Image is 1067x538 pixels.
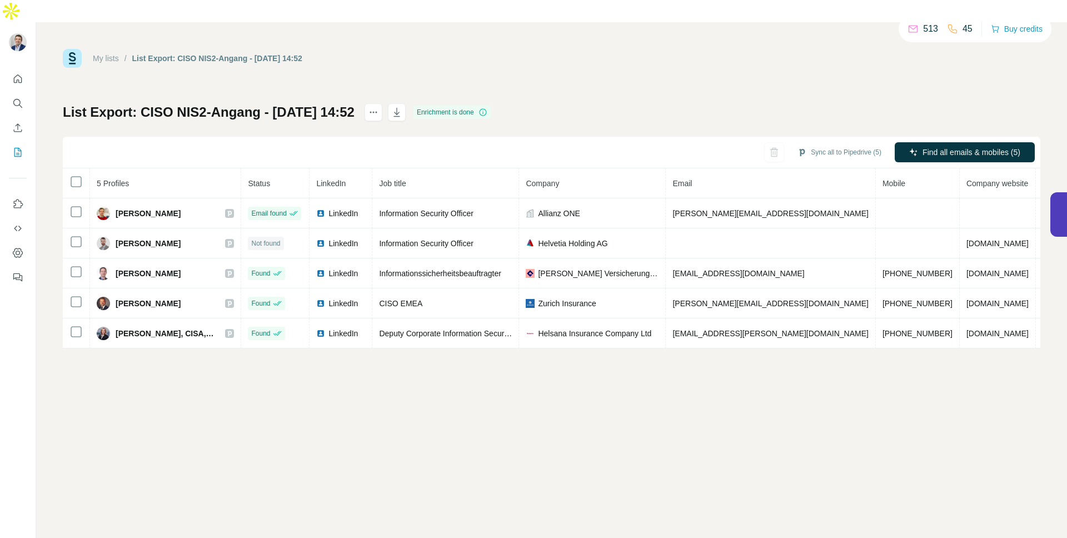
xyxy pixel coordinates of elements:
[248,179,270,188] span: Status
[97,297,110,310] img: Avatar
[672,179,692,188] span: Email
[966,179,1028,188] span: Company website
[9,142,27,162] button: My lists
[316,209,325,218] img: LinkedIn logo
[991,21,1043,37] button: Buy credits
[672,209,868,218] span: [PERSON_NAME][EMAIL_ADDRESS][DOMAIN_NAME]
[124,53,127,64] li: /
[93,54,119,63] a: My lists
[116,328,214,339] span: [PERSON_NAME], CISA, CISM
[328,268,358,279] span: LinkedIn
[97,207,110,220] img: Avatar
[316,329,325,338] img: LinkedIn logo
[9,69,27,89] button: Quick start
[9,93,27,113] button: Search
[413,106,491,119] div: Enrichment is done
[379,209,473,218] span: Information Security Officer
[116,298,181,309] span: [PERSON_NAME]
[9,243,27,263] button: Dashboard
[526,179,559,188] span: Company
[9,267,27,287] button: Feedback
[379,239,473,248] span: Information Security Officer
[97,327,110,340] img: Avatar
[526,239,535,248] img: company-logo
[882,299,953,308] span: [PHONE_NUMBER]
[538,238,607,249] span: Helvetia Holding AG
[882,179,905,188] span: Mobile
[9,194,27,214] button: Use Surfe on LinkedIn
[251,298,270,308] span: Found
[9,33,27,51] img: Avatar
[966,239,1029,248] span: [DOMAIN_NAME]
[526,269,535,278] img: company-logo
[966,329,1029,338] span: [DOMAIN_NAME]
[790,144,889,161] button: Sync all to Pipedrive (5)
[328,328,358,339] span: LinkedIn
[251,238,280,248] span: Not found
[132,53,302,64] div: List Export: CISO NIS2-Angang - [DATE] 14:52
[316,179,346,188] span: LinkedIn
[538,298,596,309] span: Zurich Insurance
[328,208,358,219] span: LinkedIn
[923,22,938,36] p: 513
[895,142,1035,162] button: Find all emails & mobiles (5)
[116,268,181,279] span: [PERSON_NAME]
[379,269,501,278] span: Informationssicherheitsbeauftragter
[538,208,580,219] span: Allianz ONE
[672,329,868,338] span: [EMAIL_ADDRESS][PERSON_NAME][DOMAIN_NAME]
[251,268,270,278] span: Found
[116,208,181,219] span: [PERSON_NAME]
[538,268,659,279] span: [PERSON_NAME] Versicherungen [GEOGRAPHIC_DATA]
[966,269,1029,278] span: [DOMAIN_NAME]
[316,239,325,248] img: LinkedIn logo
[379,179,406,188] span: Job title
[97,267,110,280] img: Avatar
[251,208,286,218] span: Email found
[672,299,868,308] span: [PERSON_NAME][EMAIL_ADDRESS][DOMAIN_NAME]
[882,269,953,278] span: [PHONE_NUMBER]
[63,49,82,68] img: Surfe Logo
[63,103,355,121] h1: List Export: CISO NIS2-Angang - [DATE] 14:52
[966,299,1029,308] span: [DOMAIN_NAME]
[97,237,110,250] img: Avatar
[316,299,325,308] img: LinkedIn logo
[328,238,358,249] span: LinkedIn
[328,298,358,309] span: LinkedIn
[526,299,535,308] img: company-logo
[538,328,651,339] span: Helsana Insurance Company Ltd
[116,238,181,249] span: [PERSON_NAME]
[882,329,953,338] span: [PHONE_NUMBER]
[379,329,563,338] span: Deputy Corporate Information Security Officer (CISO)
[365,103,382,121] button: actions
[9,218,27,238] button: Use Surfe API
[9,118,27,138] button: Enrich CSV
[97,179,129,188] span: 5 Profiles
[251,328,270,338] span: Found
[316,269,325,278] img: LinkedIn logo
[963,22,973,36] p: 45
[672,269,804,278] span: [EMAIL_ADDRESS][DOMAIN_NAME]
[923,147,1020,158] span: Find all emails & mobiles (5)
[526,329,535,338] img: company-logo
[379,299,422,308] span: CISO EMEA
